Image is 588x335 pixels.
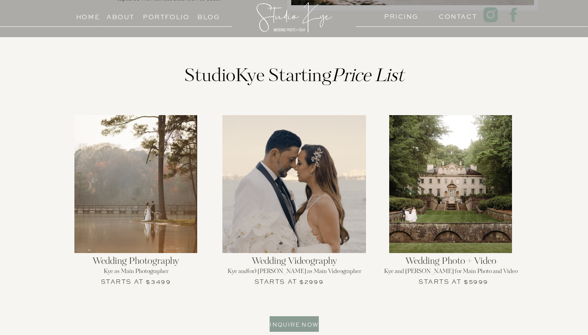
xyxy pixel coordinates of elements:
h3: Starts at $2999 [253,276,325,285]
h2: Kye as Main Photographer [58,269,214,281]
a: Contact [439,11,470,18]
a: Home [72,11,103,19]
h2: Wedding Videography [216,257,372,269]
h2: Kye and [PERSON_NAME] for Main Photo and Video [372,269,529,281]
h2: Kye and(or) [PERSON_NAME] as Main Videographer [216,269,372,281]
a: Portfolio [143,11,179,19]
i: Price List [331,68,404,86]
a: Inquire now [270,319,319,327]
h3: Starts at $5999 [418,276,489,285]
h3: Starts at $3499 [100,276,172,285]
a: About [106,11,134,19]
a: Blog [190,11,227,19]
a: PRICING [384,11,415,18]
h2: StudioKye Starting [146,66,442,90]
h2: Wedding Photography [58,257,214,269]
h2: Wedding Photo + Video [372,257,529,269]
